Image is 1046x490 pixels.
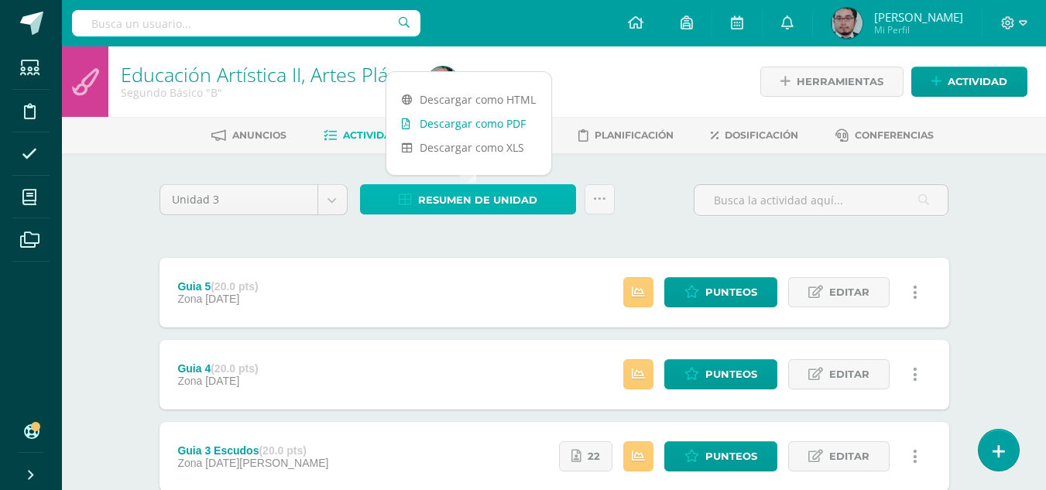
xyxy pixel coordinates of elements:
[829,442,869,471] span: Editar
[694,185,948,215] input: Busca la actividad aquí...
[177,280,258,293] div: Guia 5
[259,444,306,457] strong: (20.0 pts)
[232,129,286,141] span: Anuncios
[578,123,674,148] a: Planificación
[911,67,1027,97] a: Actividad
[205,293,239,305] span: [DATE]
[874,9,963,25] span: [PERSON_NAME]
[760,67,904,97] a: Herramientas
[832,8,863,39] img: c79a8ee83a32926c67f9bb364e6b58c4.png
[211,362,258,375] strong: (20.0 pts)
[797,67,883,96] span: Herramientas
[324,123,411,148] a: Actividades
[664,277,777,307] a: Punteos
[595,129,674,141] span: Planificación
[160,185,347,214] a: Unidad 3
[588,442,600,471] span: 22
[835,123,934,148] a: Conferencias
[711,123,798,148] a: Dosificación
[360,184,576,214] a: Resumen de unidad
[177,457,202,469] span: Zona
[874,23,963,36] span: Mi Perfil
[121,85,409,100] div: Segundo Básico 'B'
[829,360,869,389] span: Editar
[829,278,869,307] span: Editar
[705,442,757,471] span: Punteos
[386,135,551,159] a: Descargar como XLS
[72,10,420,36] input: Busca un usuario...
[386,87,551,111] a: Descargar como HTML
[172,185,306,214] span: Unidad 3
[705,360,757,389] span: Punteos
[725,129,798,141] span: Dosificación
[121,61,437,87] a: Educación Artística II, Artes Plásticas
[427,67,458,98] img: c79a8ee83a32926c67f9bb364e6b58c4.png
[211,123,286,148] a: Anuncios
[177,293,202,305] span: Zona
[205,457,328,469] span: [DATE][PERSON_NAME]
[177,444,328,457] div: Guia 3 Escudos
[664,359,777,389] a: Punteos
[855,129,934,141] span: Conferencias
[559,441,612,471] a: 22
[177,362,258,375] div: Guia 4
[177,375,202,387] span: Zona
[948,67,1007,96] span: Actividad
[343,129,411,141] span: Actividades
[418,186,537,214] span: Resumen de unidad
[211,280,258,293] strong: (20.0 pts)
[205,375,239,387] span: [DATE]
[664,441,777,471] a: Punteos
[121,63,409,85] h1: Educación Artística II, Artes Plásticas
[705,278,757,307] span: Punteos
[386,111,551,135] a: Descargar como PDF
